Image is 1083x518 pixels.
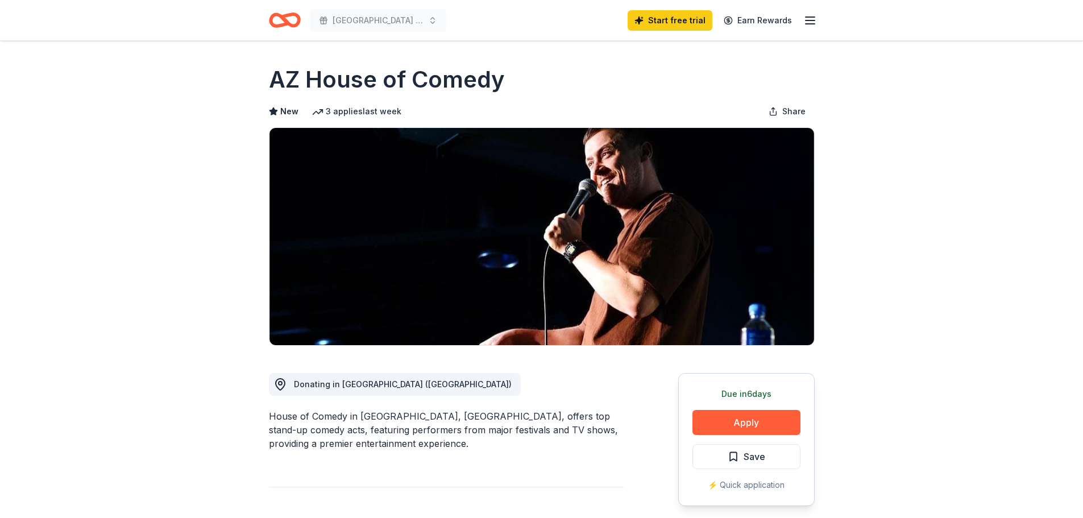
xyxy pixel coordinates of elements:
[692,387,800,401] div: Due in 6 days
[692,478,800,492] div: ⚡️ Quick application
[269,409,624,450] div: House of Comedy in [GEOGRAPHIC_DATA], [GEOGRAPHIC_DATA], offers top stand-up comedy acts, featuri...
[280,105,298,118] span: New
[628,10,712,31] a: Start free trial
[692,410,800,435] button: Apply
[760,100,815,123] button: Share
[333,14,424,27] span: [GEOGRAPHIC_DATA] Girls Soccer Auction
[717,10,799,31] a: Earn Rewards
[312,105,401,118] div: 3 applies last week
[269,128,814,345] img: Image for AZ House of Comedy
[744,449,765,464] span: Save
[269,7,301,34] a: Home
[310,9,446,32] button: [GEOGRAPHIC_DATA] Girls Soccer Auction
[294,379,512,389] span: Donating in [GEOGRAPHIC_DATA] ([GEOGRAPHIC_DATA])
[782,105,806,118] span: Share
[692,444,800,469] button: Save
[269,64,505,96] h1: AZ House of Comedy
